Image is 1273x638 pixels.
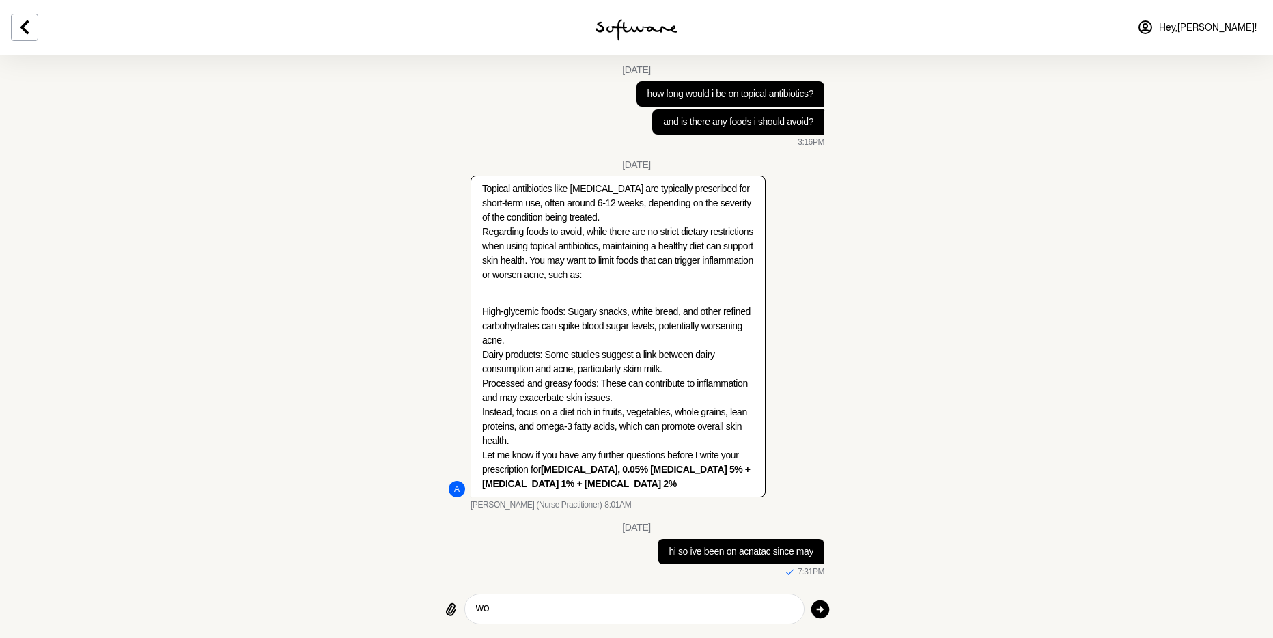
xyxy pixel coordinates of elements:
[482,182,754,282] p: Topical antibiotics like [MEDICAL_DATA] are typically prescribed for short-term use, often around...
[604,500,631,511] time: 2025-05-07T22:01:55.977Z
[1159,22,1257,33] span: Hey, [PERSON_NAME] !
[669,544,813,559] p: hi so ive been on acnatac since may
[647,87,814,101] p: how long would i be on topical antibiotics?
[449,481,465,497] div: Annie Butler (Nurse Practitioner)
[622,64,651,76] div: [DATE]
[622,159,651,171] div: [DATE]
[798,567,824,578] time: 2025-08-16T09:31:19.491Z
[471,500,602,511] span: [PERSON_NAME] (Nurse Practitioner)
[476,600,793,618] textarea: Type your message
[798,137,824,148] time: 2025-05-07T05:16:11.052Z
[663,115,813,129] p: and is there any foods i should avoid?
[1129,11,1265,44] a: Hey,[PERSON_NAME]!
[596,19,677,41] img: software logo
[622,522,651,533] div: [DATE]
[482,464,751,489] strong: [MEDICAL_DATA], 0.05% [MEDICAL_DATA] 5% + [MEDICAL_DATA] 1% + [MEDICAL_DATA] 2%
[482,305,754,491] p: High-glycemic foods: Sugary snacks, white bread, and other refined carbohydrates can spike blood ...
[449,481,465,497] div: A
